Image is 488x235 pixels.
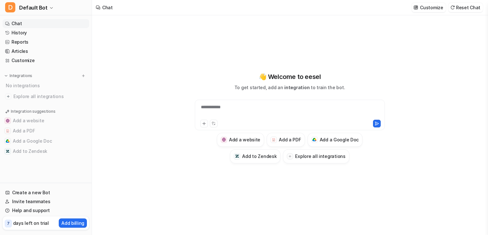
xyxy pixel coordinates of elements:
[5,93,11,100] img: explore all integrations
[279,136,301,143] h3: Add a PDF
[283,149,349,163] button: Explore all integrations
[308,133,363,147] button: Add a Google DocAdd a Google Doc
[59,218,87,228] button: Add billing
[234,84,345,91] p: To get started, add an to train the bot.
[81,74,86,78] img: menu_add.svg
[61,220,84,226] p: Add billing
[19,3,48,12] span: Default Bot
[3,146,89,156] button: Add to ZendeskAdd to Zendesk
[3,56,89,65] a: Customize
[6,139,10,143] img: Add a Google Doc
[222,138,226,142] img: Add a website
[267,133,305,147] button: Add a PDFAdd a PDF
[242,153,277,160] h3: Add to Zendesk
[230,149,280,163] button: Add to ZendeskAdd to Zendesk
[3,126,89,136] button: Add a PDFAdd a PDF
[6,129,10,133] img: Add a PDF
[3,47,89,56] a: Articles
[3,92,89,101] a: Explore all integrations
[3,28,89,37] a: History
[414,5,418,10] img: customize
[229,136,260,143] h3: Add a website
[259,72,321,82] p: 👋 Welcome to eesel
[3,38,89,46] a: Reports
[3,136,89,146] button: Add a Google DocAdd a Google Doc
[5,2,15,12] span: D
[320,136,359,143] h3: Add a Google Doc
[3,206,89,215] a: Help and support
[217,133,264,147] button: Add a websiteAdd a website
[7,221,10,226] p: 7
[312,138,316,142] img: Add a Google Doc
[13,220,49,226] p: days left on trial
[6,149,10,153] img: Add to Zendesk
[235,154,239,158] img: Add to Zendesk
[295,153,345,160] h3: Explore all integrations
[420,4,443,11] p: Customize
[448,3,483,12] button: Reset Chat
[3,116,89,126] button: Add a websiteAdd a website
[10,73,32,78] p: Integrations
[13,91,87,102] span: Explore all integrations
[3,188,89,197] a: Create a new Bot
[412,3,446,12] button: Customize
[284,85,309,90] span: integration
[3,19,89,28] a: Chat
[450,5,455,10] img: reset
[4,80,89,91] div: No integrations
[11,109,55,114] p: Integration suggestions
[272,138,276,142] img: Add a PDF
[102,4,113,11] div: Chat
[6,119,10,123] img: Add a website
[3,197,89,206] a: Invite teammates
[4,74,8,78] img: expand menu
[3,73,34,79] button: Integrations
